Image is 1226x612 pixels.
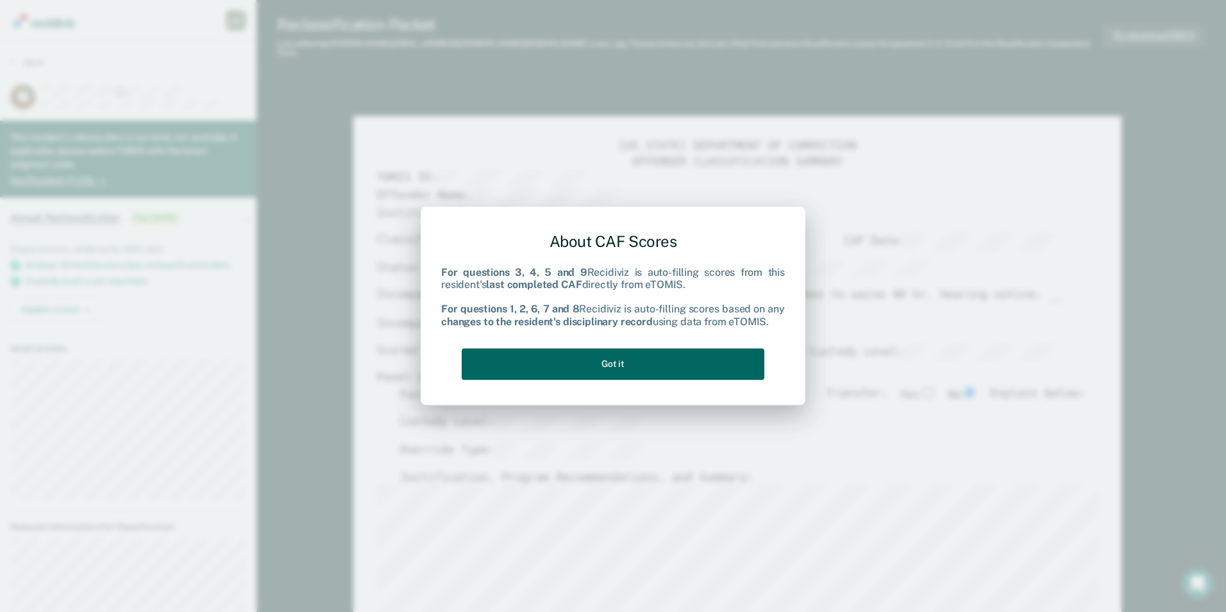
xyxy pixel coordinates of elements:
b: For questions 1, 2, 6, 7 and 8 [441,303,579,316]
button: Got it [462,348,764,380]
b: For questions 3, 4, 5 and 9 [441,266,587,278]
b: last completed CAF [486,278,582,291]
div: About CAF Scores [441,222,785,261]
b: changes to the resident's disciplinary record [441,316,653,328]
div: Recidiviz is auto-filling scores from this resident's directly from eTOMIS. Recidiviz is auto-fil... [441,266,785,328]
